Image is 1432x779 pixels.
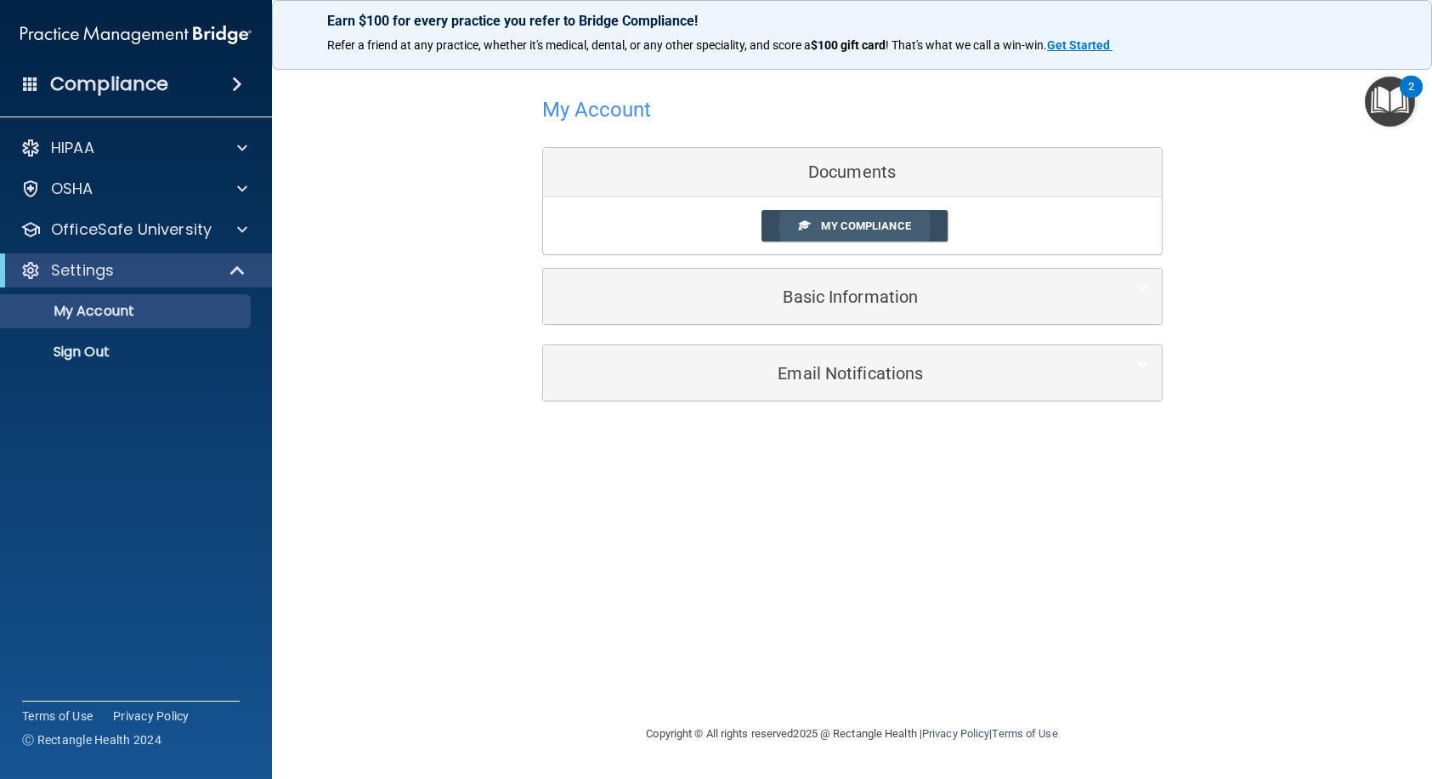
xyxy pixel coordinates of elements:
a: Privacy Policy [113,708,190,725]
a: Privacy Policy [922,727,989,740]
div: Documents [543,148,1162,197]
p: My Account [11,303,243,320]
div: 2 [1408,87,1414,109]
p: HIPAA [51,138,94,158]
a: Email Notifications [556,354,1149,392]
button: Open Resource Center, 2 new notifications [1365,77,1415,127]
p: Sign Out [11,344,243,361]
a: Settings [20,260,246,281]
span: ! That's what we call a win-win. [886,38,1047,52]
a: Basic Information [556,277,1149,316]
a: HIPAA [20,138,247,158]
strong: $100 gift card [811,38,886,52]
span: Ⓒ Rectangle Health 2024 [22,731,161,748]
strong: Get Started [1047,38,1110,52]
span: Refer a friend at any practice, whether it's medical, dental, or any other speciality, and score a [327,38,811,52]
a: OfficeSafe University [20,219,247,240]
a: Get Started [1047,38,1112,52]
a: Terms of Use [22,708,93,725]
p: Earn $100 for every practice you refer to Bridge Compliance! [327,13,1377,29]
h5: Email Notifications [556,364,1097,383]
h4: Compliance [50,72,168,96]
img: PMB logo [20,18,252,52]
span: My Compliance [821,219,910,232]
a: OSHA [20,179,247,199]
p: OSHA [51,179,93,199]
h5: Basic Information [556,287,1097,306]
p: OfficeSafe University [51,219,212,240]
a: Terms of Use [992,727,1057,740]
p: Settings [51,260,114,281]
h4: My Account [542,99,652,121]
div: Copyright © All rights reserved 2025 @ Rectangle Health | | [542,707,1163,761]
